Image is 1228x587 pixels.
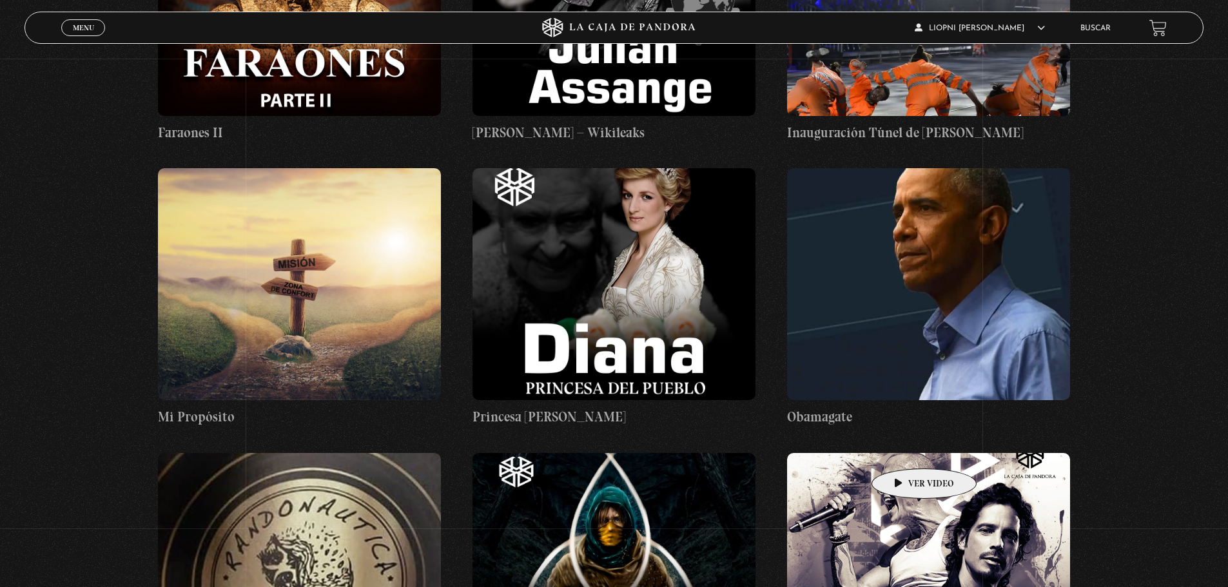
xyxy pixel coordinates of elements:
span: Menu [73,24,94,32]
a: View your shopping cart [1149,19,1167,37]
a: Mi Propósito [158,168,441,427]
h4: Faraones II [158,122,441,143]
a: Buscar [1080,24,1111,32]
h4: Princesa [PERSON_NAME] [473,407,755,427]
h4: [PERSON_NAME] – Wikileaks [473,122,755,143]
h4: Obamagate [787,407,1070,427]
span: Cerrar [68,35,99,44]
h4: Mi Propósito [158,407,441,427]
span: LIOPNI [PERSON_NAME] [915,24,1045,32]
h4: Inauguración Túnel de [PERSON_NAME] [787,122,1070,143]
a: Princesa [PERSON_NAME] [473,168,755,427]
a: Obamagate [787,168,1070,427]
